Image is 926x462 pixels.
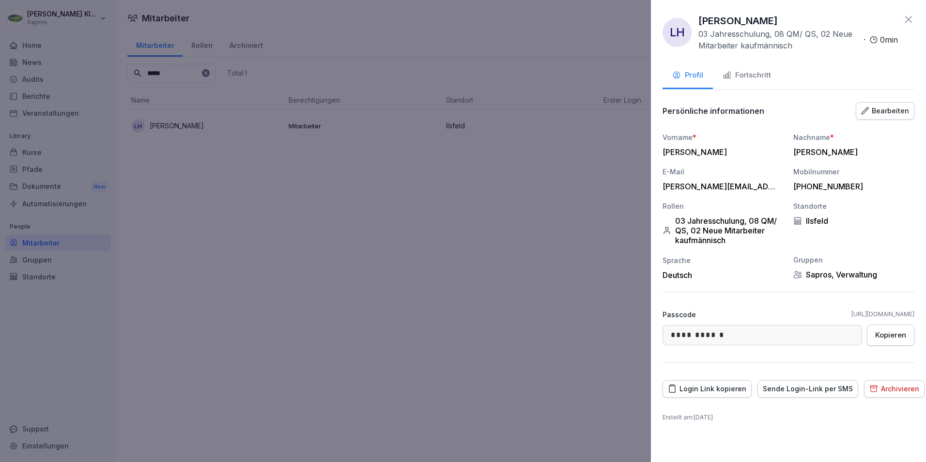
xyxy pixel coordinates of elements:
[763,384,853,394] div: Sende Login-Link per SMS
[856,102,914,120] button: Bearbeiten
[698,28,860,51] p: 03 Jahresschulung, 08 QM/ QS, 02 Neue Mitarbeiter kaufmännisch
[663,18,692,47] div: LH
[723,70,771,81] div: Fortschritt
[672,70,703,81] div: Profil
[663,216,784,245] div: 03 Jahresschulung, 08 QM/ QS, 02 Neue Mitarbeiter kaufmännisch
[869,384,919,394] div: Archivieren
[793,270,914,279] div: Sapros, Verwaltung
[663,132,784,142] div: Vorname
[713,63,781,89] button: Fortschritt
[663,106,764,116] p: Persönliche informationen
[663,255,784,265] div: Sprache
[793,132,914,142] div: Nachname
[867,324,914,346] button: Kopieren
[793,147,910,157] div: [PERSON_NAME]
[663,309,696,320] p: Passcode
[663,182,779,191] div: [PERSON_NAME][EMAIL_ADDRESS][PERSON_NAME][DOMAIN_NAME]
[793,201,914,211] div: Standorte
[663,201,784,211] div: Rollen
[793,216,914,226] div: Ilsfeld
[698,28,898,51] div: ·
[663,147,779,157] div: [PERSON_NAME]
[851,310,914,319] a: [URL][DOMAIN_NAME]
[793,255,914,265] div: Gruppen
[663,167,784,177] div: E-Mail
[793,167,914,177] div: Mobilnummer
[663,270,784,280] div: Deutsch
[663,380,752,398] button: Login Link kopieren
[663,63,713,89] button: Profil
[793,182,910,191] div: [PHONE_NUMBER]
[698,14,778,28] p: [PERSON_NAME]
[875,330,906,340] div: Kopieren
[757,380,858,398] button: Sende Login-Link per SMS
[663,413,914,422] p: Erstellt am : [DATE]
[668,384,746,394] div: Login Link kopieren
[864,380,925,398] button: Archivieren
[880,34,898,46] p: 0 min
[861,106,909,116] div: Bearbeiten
